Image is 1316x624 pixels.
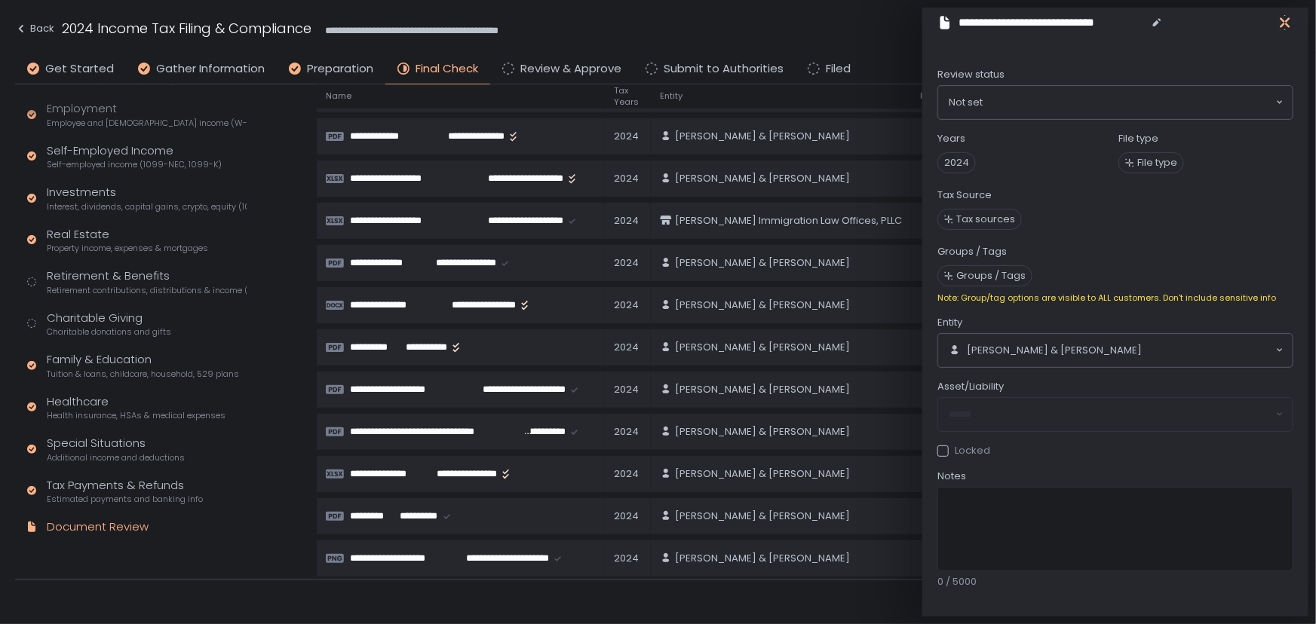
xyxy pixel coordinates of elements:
span: Gather Information [156,60,265,78]
label: File type [1118,132,1158,145]
span: Additional income and deductions [47,452,185,463]
div: Investments [47,184,247,213]
span: Entity [660,90,683,102]
label: Years [937,132,965,145]
label: Groups / Tags [937,245,1007,258]
span: Submit to Authorities [664,60,784,78]
span: Not set [949,95,983,110]
span: Property income, expenses & mortgages [47,243,208,254]
label: Tax Source [937,188,992,202]
span: Entity [937,316,962,329]
div: 0 / 5000 [937,575,1293,589]
div: Search for option [938,334,1293,367]
span: Tax sources [956,213,1015,226]
span: Get Started [45,60,114,78]
span: Name [326,90,351,102]
span: Asset/Liability [937,380,1004,393]
span: Retirement contributions, distributions & income (1099-R, 5498) [47,285,247,296]
span: Health insurance, HSAs & medical expenses [47,410,225,421]
span: Charitable donations and gifts [47,326,171,338]
span: [PERSON_NAME] & [PERSON_NAME] [675,172,850,185]
span: [PERSON_NAME] & [PERSON_NAME] [675,425,850,439]
div: Charitable Giving [47,310,171,338]
span: [PERSON_NAME] & [PERSON_NAME] [675,467,850,481]
div: Real Estate [47,226,208,255]
div: Tax Payments & Refunds [47,477,203,506]
span: Final Check [416,60,478,78]
div: Family & Education [47,351,239,380]
span: Groups / Tags [956,269,1026,283]
span: [PERSON_NAME] & [PERSON_NAME] [675,509,850,523]
span: Self-employed income (1099-NEC, 1099-K) [47,159,222,170]
span: Filed [826,60,851,78]
div: Special Situations [47,435,185,463]
span: Estimated payments and banking info [47,494,203,505]
span: Review & Approve [520,60,621,78]
span: 2024 [937,152,976,173]
span: Preparation [307,60,373,78]
span: [PERSON_NAME] & [PERSON_NAME] [675,341,850,354]
h1: 2024 Income Tax Filing & Compliance [62,18,311,38]
div: Retirement & Benefits [47,268,247,296]
div: Healthcare [47,393,225,422]
div: Note: Group/tag options are visible to ALL customers. Don't include sensitive info [937,292,1293,304]
span: Employee and [DEMOGRAPHIC_DATA] income (W-2s) [47,118,247,129]
div: Employment [47,100,247,129]
span: File type [920,90,955,102]
div: Self-Employed Income [47,142,222,171]
span: Review status [937,68,1005,81]
span: [PERSON_NAME] & [PERSON_NAME] [675,383,850,396]
span: Tuition & loans, childcare, household, 529 plans [47,369,239,380]
input: Search for option [1142,343,1275,358]
span: [PERSON_NAME] & [PERSON_NAME] [967,344,1142,357]
span: [PERSON_NAME] & [PERSON_NAME] [675,256,850,270]
span: Notes [937,470,966,483]
span: File type [1137,156,1177,170]
span: Tax Years [614,85,642,108]
span: [PERSON_NAME] Immigration Law Offices, PLLC [675,214,902,228]
span: Interest, dividends, capital gains, crypto, equity (1099s, K-1s) [47,201,247,213]
span: [PERSON_NAME] & [PERSON_NAME] [675,552,850,565]
input: Search for option [983,95,1275,110]
span: [PERSON_NAME] & [PERSON_NAME] [675,298,850,312]
button: Back [15,18,54,43]
div: Back [15,20,54,38]
span: [PERSON_NAME] & [PERSON_NAME] [675,130,850,143]
div: Document Review [47,518,149,536]
div: Search for option [938,86,1293,119]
